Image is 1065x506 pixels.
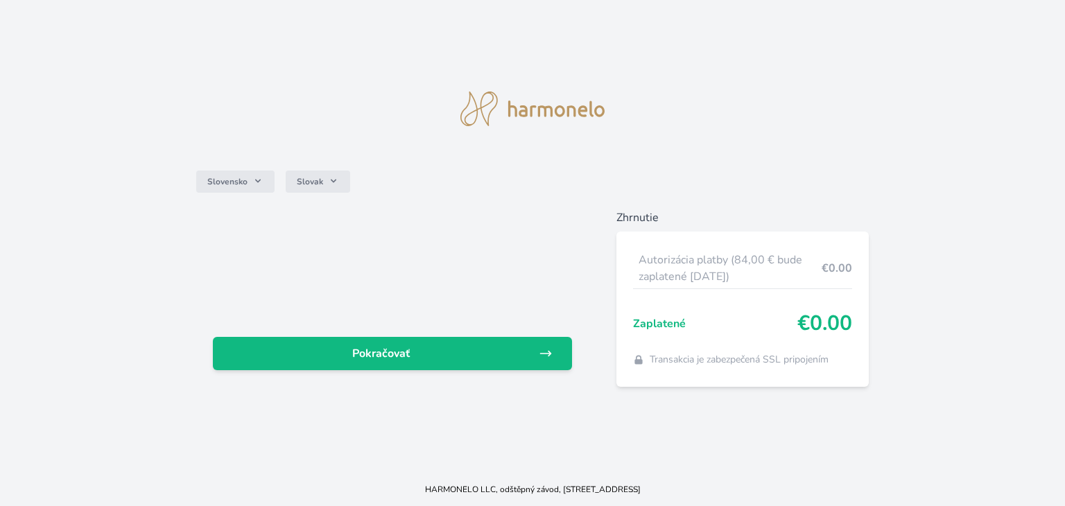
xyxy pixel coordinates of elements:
[633,315,797,332] span: Zaplatené
[460,91,605,126] img: logo.svg
[207,176,248,187] span: Slovensko
[822,260,852,277] span: €0.00
[639,252,822,285] span: Autorizácia platby (84,00 € bude zaplatené [DATE])
[213,337,572,370] a: Pokračovať
[297,176,323,187] span: Slovak
[286,171,350,193] button: Slovak
[196,171,275,193] button: Slovensko
[650,353,829,367] span: Transakcia je zabezpečená SSL pripojením
[797,311,852,336] span: €0.00
[224,345,539,362] span: Pokračovať
[616,209,869,226] h6: Zhrnutie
